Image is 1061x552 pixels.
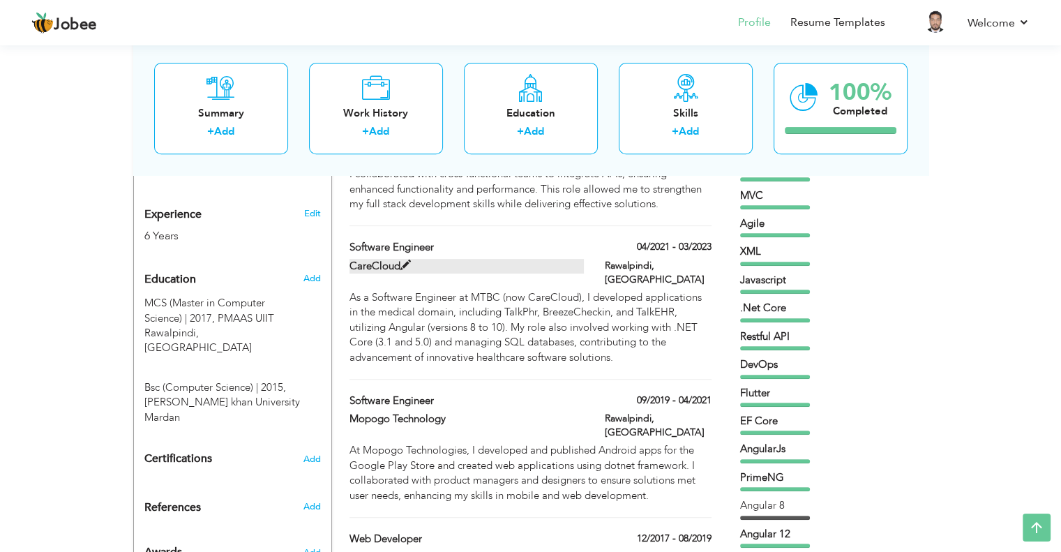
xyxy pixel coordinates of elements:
[740,498,915,513] div: Angular 8
[144,502,201,514] span: References
[303,207,320,220] a: Edit
[214,125,234,139] a: Add
[31,12,97,34] a: Jobee
[207,125,214,140] label: +
[738,15,771,31] a: Profile
[740,188,915,203] div: MVC
[54,17,97,33] span: Jobee
[349,259,584,274] label: CareCloud
[134,500,331,522] div: Add the reference.
[524,125,544,139] a: Add
[829,81,891,104] div: 100%
[968,15,1030,31] a: Welcome
[134,296,331,356] div: MCS (Master in Computer Science), 2017
[349,532,584,546] label: Web Developer
[144,311,274,355] span: PMAAS UIIT Rawalpindi, [GEOGRAPHIC_DATA]
[144,395,300,424] span: [PERSON_NAME] khan University Mardan
[740,442,915,456] div: AngularJs
[475,106,587,121] div: Education
[134,359,331,425] div: Bsc (Computer Science), 2015
[740,527,915,542] div: Angular 12
[740,329,915,344] div: Restful API
[362,125,369,140] label: +
[679,125,699,139] a: Add
[144,296,265,325] span: MCS (Master in Computer Science), PMAAS UIIT Rawalpindi, 2017
[349,240,584,255] label: Software Engineer
[637,532,712,546] label: 12/2017 - 08/2019
[740,470,915,485] div: PrimeNG
[740,301,915,315] div: .Net Core
[740,357,915,372] div: DevOps
[349,290,711,365] div: As a Software Engineer at MTBC (now CareCloud), I developed applications in the medical domain, i...
[31,12,54,34] img: jobee.io
[605,412,712,440] label: Rawalpindi, [GEOGRAPHIC_DATA]
[637,394,712,408] label: 09/2019 - 04/2021
[303,500,320,513] span: Add
[605,259,712,287] label: Rawalpindi, [GEOGRAPHIC_DATA]
[790,15,885,31] a: Resume Templates
[672,125,679,140] label: +
[165,106,277,121] div: Summary
[369,125,389,139] a: Add
[740,386,915,401] div: Flutter
[144,380,286,394] span: Bsc (Computer Science), Abdul Wali khan University Mardan, 2015
[349,394,584,408] label: Software Engineer
[349,443,711,503] div: At Mopogo Technologies, I developed and published Android apps for the Google Play Store and crea...
[144,451,212,466] span: Certifications
[144,274,196,286] span: Education
[740,216,915,231] div: Agile
[829,104,891,119] div: Completed
[740,273,915,288] div: Javascript
[740,414,915,428] div: EF Core
[517,125,524,140] label: +
[303,454,321,464] span: Add the certifications you’ve earned.
[144,265,321,426] div: Add your educational degree.
[320,106,432,121] div: Work History
[740,244,915,259] div: XML
[637,240,712,254] label: 04/2021 - 03/2023
[630,106,742,121] div: Skills
[144,209,202,221] span: Experience
[349,412,584,426] label: Mopogo Technology
[144,228,288,244] div: 6 Years
[303,272,320,285] span: Add
[924,10,947,33] img: Profile Img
